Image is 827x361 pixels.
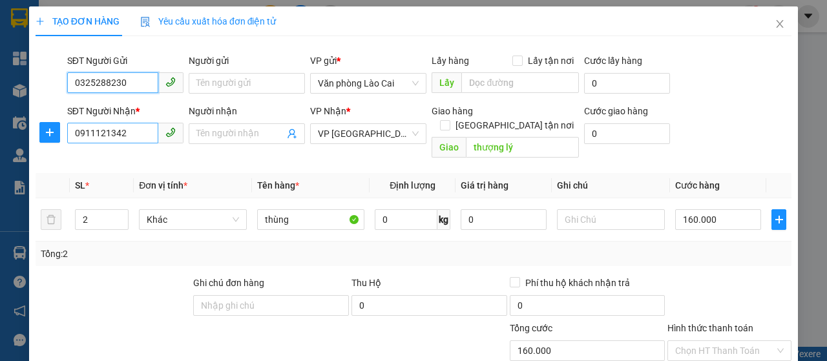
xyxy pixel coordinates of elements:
button: delete [41,209,61,230]
div: VP gửi [310,54,426,68]
span: SL [75,180,85,191]
span: phone [165,127,176,138]
span: Cước hàng [675,180,720,191]
input: Ghi chú đơn hàng [193,295,349,316]
span: plus [40,127,59,138]
button: plus [39,122,60,143]
button: Close [762,6,798,43]
input: Ghi Chú [557,209,665,230]
div: Người nhận [189,104,305,118]
span: close [775,19,785,29]
span: Lấy tận nơi [523,54,579,68]
label: Cước lấy hàng [584,56,642,66]
div: Người gửi [189,54,305,68]
div: Tổng: 2 [41,247,320,261]
input: Cước lấy hàng [584,73,670,94]
span: plus [772,214,786,225]
span: user-add [287,129,297,139]
span: Phí thu hộ khách nhận trả [520,276,635,290]
span: Văn phòng Lào Cai [318,74,419,93]
span: Thu Hộ [351,278,381,288]
div: SĐT Người Gửi [67,54,183,68]
span: Yêu cầu xuất hóa đơn điện tử [140,16,277,26]
span: Giá trị hàng [461,180,508,191]
span: TẠO ĐƠN HÀNG [36,16,120,26]
input: Dọc đường [466,137,578,158]
label: Cước giao hàng [584,106,648,116]
div: SĐT Người Nhận [67,104,183,118]
label: Hình thức thanh toán [667,323,753,333]
span: VP Nhận [310,106,346,116]
span: Lấy [432,72,461,93]
span: phone [165,77,176,87]
input: 0 [461,209,547,230]
input: VD: Bàn, Ghế [257,209,365,230]
span: Tổng cước [510,323,552,333]
img: icon [140,17,151,27]
span: kg [437,209,450,230]
span: Đơn vị tính [139,180,187,191]
span: Giao hàng [432,106,473,116]
span: Lấy hàng [432,56,469,66]
input: Dọc đường [461,72,578,93]
span: [GEOGRAPHIC_DATA] tận nơi [450,118,579,132]
span: Giao [432,137,466,158]
span: Khác [147,210,239,229]
input: Cước giao hàng [584,123,670,144]
label: Ghi chú đơn hàng [193,278,264,288]
span: plus [36,17,45,26]
span: Định lượng [390,180,435,191]
span: Tên hàng [257,180,299,191]
span: VP Thượng Lý [318,124,419,143]
button: plus [771,209,786,230]
th: Ghi chú [552,173,670,198]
